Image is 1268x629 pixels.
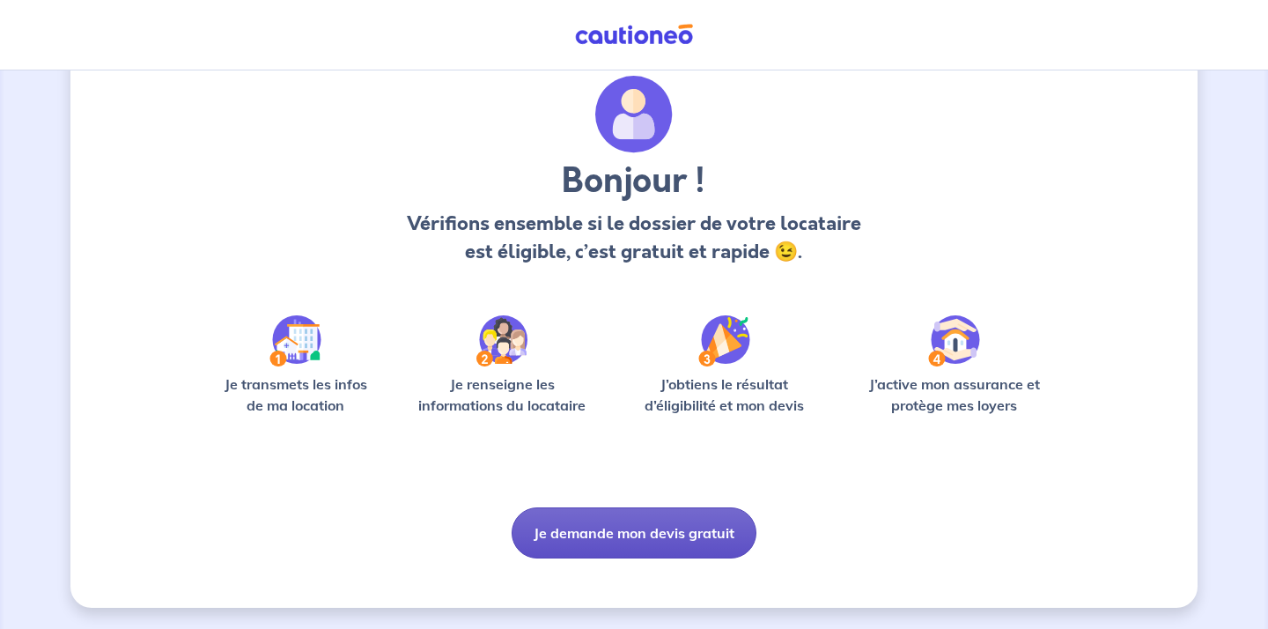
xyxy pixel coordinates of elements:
button: Je demande mon devis gratuit [512,507,756,559]
img: archivate [595,76,673,153]
img: /static/90a569abe86eec82015bcaae536bd8e6/Step-1.svg [269,315,321,366]
p: Je transmets les infos de ma location [211,374,380,416]
img: Cautioneo [568,24,700,46]
p: J’obtiens le résultat d’éligibilité et mon devis [625,374,824,416]
h3: Bonjour ! [402,160,866,203]
p: Vérifions ensemble si le dossier de votre locataire est éligible, c’est gratuit et rapide 😉. [402,210,866,266]
img: /static/c0a346edaed446bb123850d2d04ad552/Step-2.svg [476,315,527,366]
img: /static/f3e743aab9439237c3e2196e4328bba9/Step-3.svg [698,315,750,366]
p: J’active mon assurance et protège mes loyers [851,374,1057,416]
p: Je renseigne les informations du locataire [408,374,597,416]
img: /static/bfff1cf634d835d9112899e6a3df1a5d/Step-4.svg [928,315,980,366]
